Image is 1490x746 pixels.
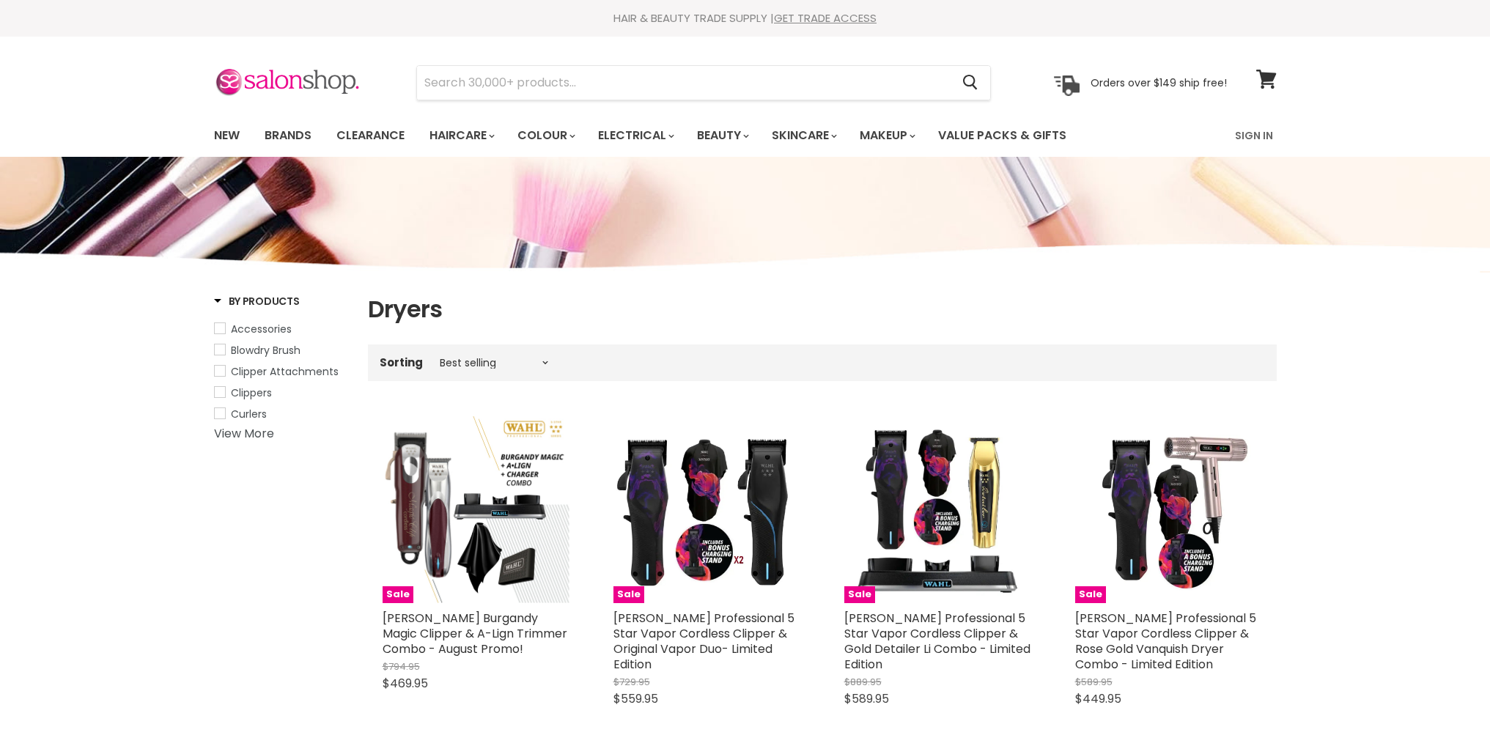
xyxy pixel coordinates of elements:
[1091,75,1227,89] p: Orders over $149 ship free!
[231,322,292,336] span: Accessories
[214,294,300,309] h3: By Products
[383,416,569,603] img: Wahl Burgandy Magic Clipper & A-Lign Trimmer Combo - August Promo!
[214,385,350,401] a: Clippers
[417,66,951,100] input: Search
[844,610,1030,673] a: [PERSON_NAME] Professional 5 Star Vapor Cordless Clipper & Gold Detailer Li Combo - Limited Edition
[1075,416,1262,603] a: Wahl Professional 5 Star Vapor Cordless Clipper & Rose Gold Vanquish Dryer Combo - Limited Editio...
[951,66,990,100] button: Search
[506,120,584,151] a: Colour
[1075,690,1121,707] span: $449.95
[613,416,800,603] img: Wahl Professional 5 Star Vapor Cordless Clipper & Original Vapor Duo- Limited Edition
[761,120,846,151] a: Skincare
[1075,586,1106,603] span: Sale
[587,120,683,151] a: Electrical
[849,120,924,151] a: Makeup
[844,675,882,689] span: $889.95
[231,407,267,421] span: Curlers
[203,120,251,151] a: New
[231,385,272,400] span: Clippers
[214,321,350,337] a: Accessories
[325,120,416,151] a: Clearance
[613,675,650,689] span: $729.95
[1075,675,1113,689] span: $589.95
[844,690,889,707] span: $589.95
[613,690,658,707] span: $559.95
[383,610,567,657] a: [PERSON_NAME] Burgandy Magic Clipper & A-Lign Trimmer Combo - August Promo!
[203,114,1152,157] ul: Main menu
[613,610,794,673] a: [PERSON_NAME] Professional 5 Star Vapor Cordless Clipper & Original Vapor Duo- Limited Edition
[844,416,1031,603] a: Wahl Professional 5 Star Vapor Cordless Clipper & Gold Detailer Li Combo - Limited EditionSale
[1226,120,1282,151] a: Sign In
[214,342,350,358] a: Blowdry Brush
[383,660,420,673] span: $794.95
[231,364,339,379] span: Clipper Attachments
[844,586,875,603] span: Sale
[214,425,274,442] a: View More
[613,416,800,603] a: Wahl Professional 5 Star Vapor Cordless Clipper & Original Vapor Duo- Limited EditionSale
[844,416,1031,603] img: Wahl Professional 5 Star Vapor Cordless Clipper & Gold Detailer Li Combo - Limited Edition
[196,114,1295,157] nav: Main
[214,363,350,380] a: Clipper Attachments
[418,120,504,151] a: Haircare
[383,416,569,603] a: Wahl Burgandy Magic Clipper & A-Lign Trimmer Combo - August Promo!Sale
[383,586,413,603] span: Sale
[1075,416,1262,603] img: Wahl Professional 5 Star Vapor Cordless Clipper & Rose Gold Vanquish Dryer Combo - Limited Edition
[196,11,1295,26] div: HAIR & BEAUTY TRADE SUPPLY |
[368,294,1277,325] h1: Dryers
[686,120,758,151] a: Beauty
[380,356,423,369] label: Sorting
[1075,610,1256,673] a: [PERSON_NAME] Professional 5 Star Vapor Cordless Clipper & Rose Gold Vanquish Dryer Combo - Limit...
[214,406,350,422] a: Curlers
[231,343,300,358] span: Blowdry Brush
[383,675,428,692] span: $469.95
[416,65,991,100] form: Product
[254,120,322,151] a: Brands
[613,586,644,603] span: Sale
[774,10,877,26] a: GET TRADE ACCESS
[927,120,1077,151] a: Value Packs & Gifts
